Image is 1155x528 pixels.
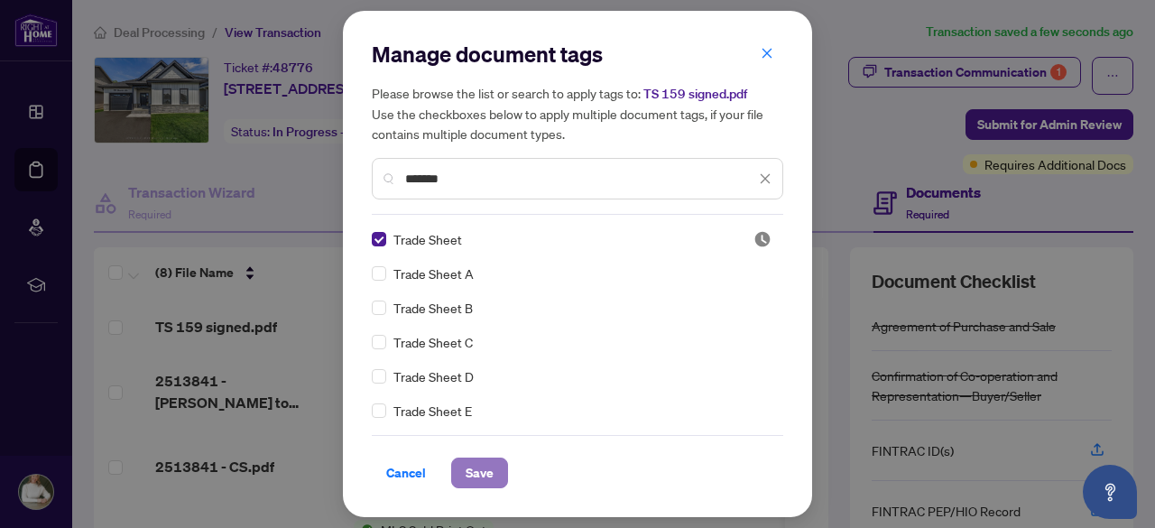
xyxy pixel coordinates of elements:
button: Cancel [372,458,440,488]
h5: Please browse the list or search to apply tags to: Use the checkboxes below to apply multiple doc... [372,83,783,144]
span: TS 159 signed.pdf [643,86,747,102]
span: Trade Sheet B [393,298,473,318]
span: Trade Sheet A [393,264,474,283]
span: Trade Sheet E [393,401,472,421]
span: Trade Sheet C [393,332,473,352]
h2: Manage document tags [372,40,783,69]
span: Cancel [386,459,426,487]
span: Trade Sheet [393,229,462,249]
img: status [753,230,772,248]
span: Pending Review [753,230,772,248]
span: Trade Sheet D [393,366,474,386]
button: Open asap [1083,465,1137,519]
button: Save [451,458,508,488]
span: Save [466,459,494,487]
span: close [761,47,773,60]
span: close [759,172,772,185]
